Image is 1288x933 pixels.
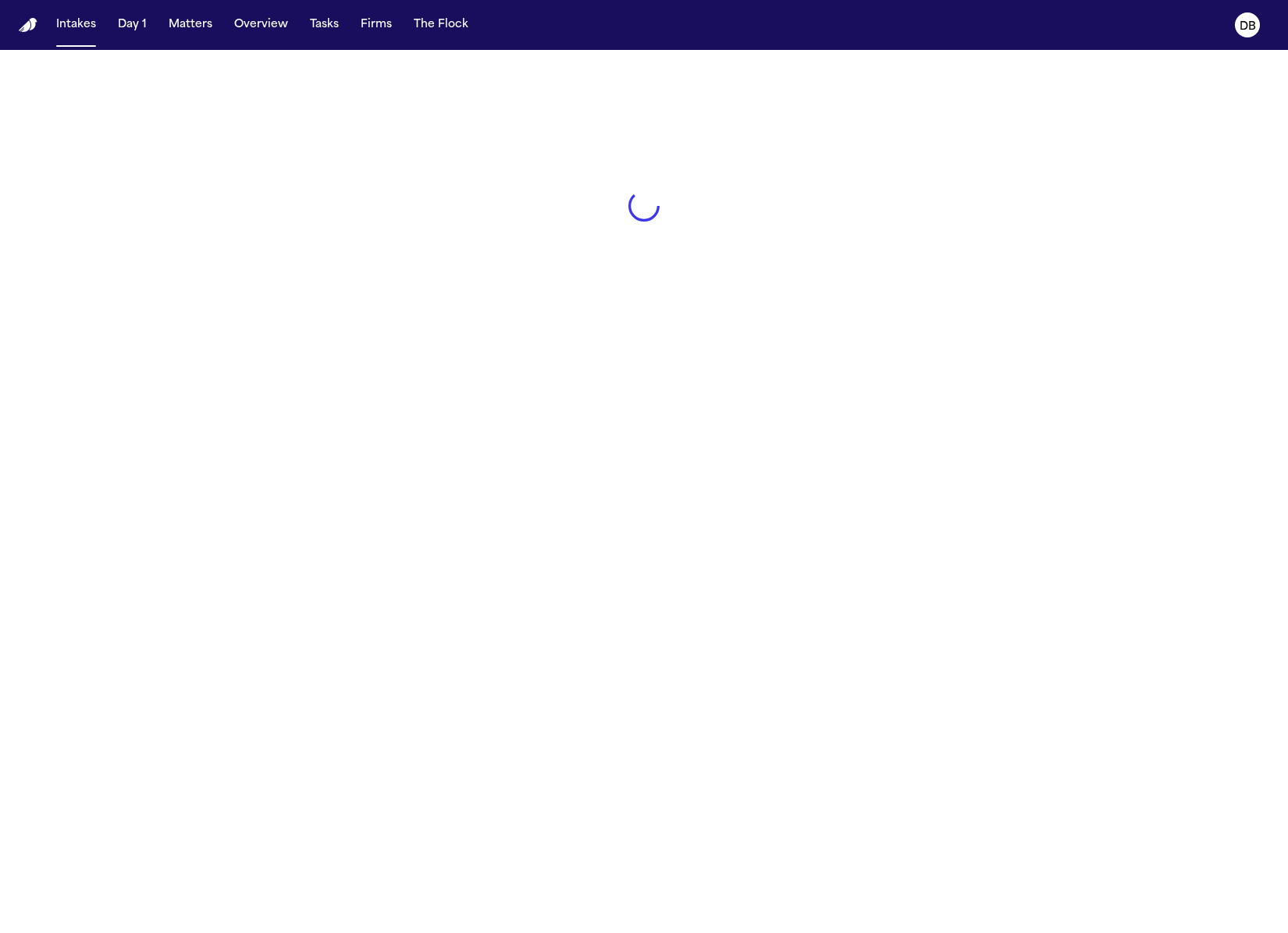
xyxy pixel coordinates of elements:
button: The Flock [407,11,475,39]
button: Tasks [304,11,345,39]
button: Day 1 [112,11,153,39]
button: Matters [162,11,219,39]
img: Finch Logo [19,18,37,33]
button: Overview [228,11,294,39]
button: Intakes [50,11,102,39]
button: Firms [354,11,398,39]
a: Home [19,18,37,33]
